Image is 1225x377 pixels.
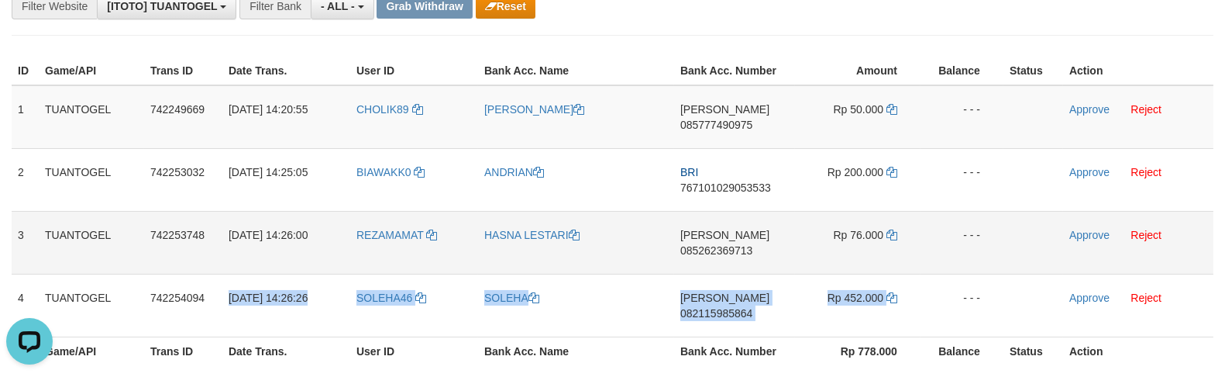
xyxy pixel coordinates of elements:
[920,148,1003,211] td: - - -
[150,103,205,116] span: 742249669
[12,274,39,337] td: 4
[356,292,412,304] span: SOLEHA46
[920,57,1003,85] th: Balance
[680,103,769,116] span: [PERSON_NAME]
[39,211,144,274] td: TUANTOGEL
[350,57,478,85] th: User ID
[478,57,674,85] th: Bank Acc. Name
[674,337,795,365] th: Bank Acc. Number
[144,57,222,85] th: Trans ID
[680,244,752,257] span: Copy 085262369713 to clipboard
[680,119,752,131] span: Copy 085777490975 to clipboard
[1063,57,1213,85] th: Action
[12,57,39,85] th: ID
[1130,103,1161,116] a: Reject
[144,337,222,365] th: Trans ID
[1069,229,1110,241] a: Approve
[920,85,1003,149] td: - - -
[356,103,423,116] a: CHOLIK89
[834,229,884,241] span: Rp 76.000
[12,85,39,149] td: 1
[1003,57,1063,85] th: Status
[484,166,544,178] a: ANDRIAN
[6,6,53,53] button: Open LiveChat chat widget
[150,166,205,178] span: 742253032
[356,103,409,116] span: CHOLIK89
[150,229,205,241] span: 742253748
[886,103,897,116] a: Copy 50000 to clipboard
[484,229,580,241] a: HASNA LESTARI
[39,148,144,211] td: TUANTOGEL
[680,307,752,320] span: Copy 082115985864 to clipboard
[356,292,426,304] a: SOLEHA46
[356,166,425,178] a: BIAWAKK0
[39,337,144,365] th: Game/API
[150,292,205,304] span: 742254094
[674,57,795,85] th: Bank Acc. Number
[1130,166,1161,178] a: Reject
[680,166,698,178] span: BRI
[484,103,584,116] a: [PERSON_NAME]
[12,148,39,211] td: 2
[886,292,897,304] a: Copy 452000 to clipboard
[350,337,478,365] th: User ID
[1130,292,1161,304] a: Reject
[478,337,674,365] th: Bank Acc. Name
[680,292,769,304] span: [PERSON_NAME]
[356,229,424,241] span: REZAMAMAT
[1063,337,1213,365] th: Action
[222,57,350,85] th: Date Trans.
[229,166,308,178] span: [DATE] 14:25:05
[1069,292,1110,304] a: Approve
[229,103,308,116] span: [DATE] 14:20:55
[795,57,920,85] th: Amount
[886,229,897,241] a: Copy 76000 to clipboard
[356,229,438,241] a: REZAMAMAT
[795,337,920,365] th: Rp 778.000
[920,274,1003,337] td: - - -
[1069,166,1110,178] a: Approve
[1130,229,1161,241] a: Reject
[39,85,144,149] td: TUANTOGEL
[680,182,771,194] span: Copy 767101029053533 to clipboard
[834,103,884,116] span: Rp 50.000
[356,166,411,178] span: BIAWAKK0
[920,337,1003,365] th: Balance
[39,57,144,85] th: Game/API
[39,274,144,337] td: TUANTOGEL
[886,166,897,178] a: Copy 200000 to clipboard
[229,292,308,304] span: [DATE] 14:26:26
[229,229,308,241] span: [DATE] 14:26:00
[828,292,883,304] span: Rp 452.000
[12,211,39,274] td: 3
[1069,103,1110,116] a: Approve
[484,292,539,304] a: SOLEHA
[920,211,1003,274] td: - - -
[222,337,350,365] th: Date Trans.
[680,229,769,241] span: [PERSON_NAME]
[828,166,883,178] span: Rp 200.000
[1003,337,1063,365] th: Status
